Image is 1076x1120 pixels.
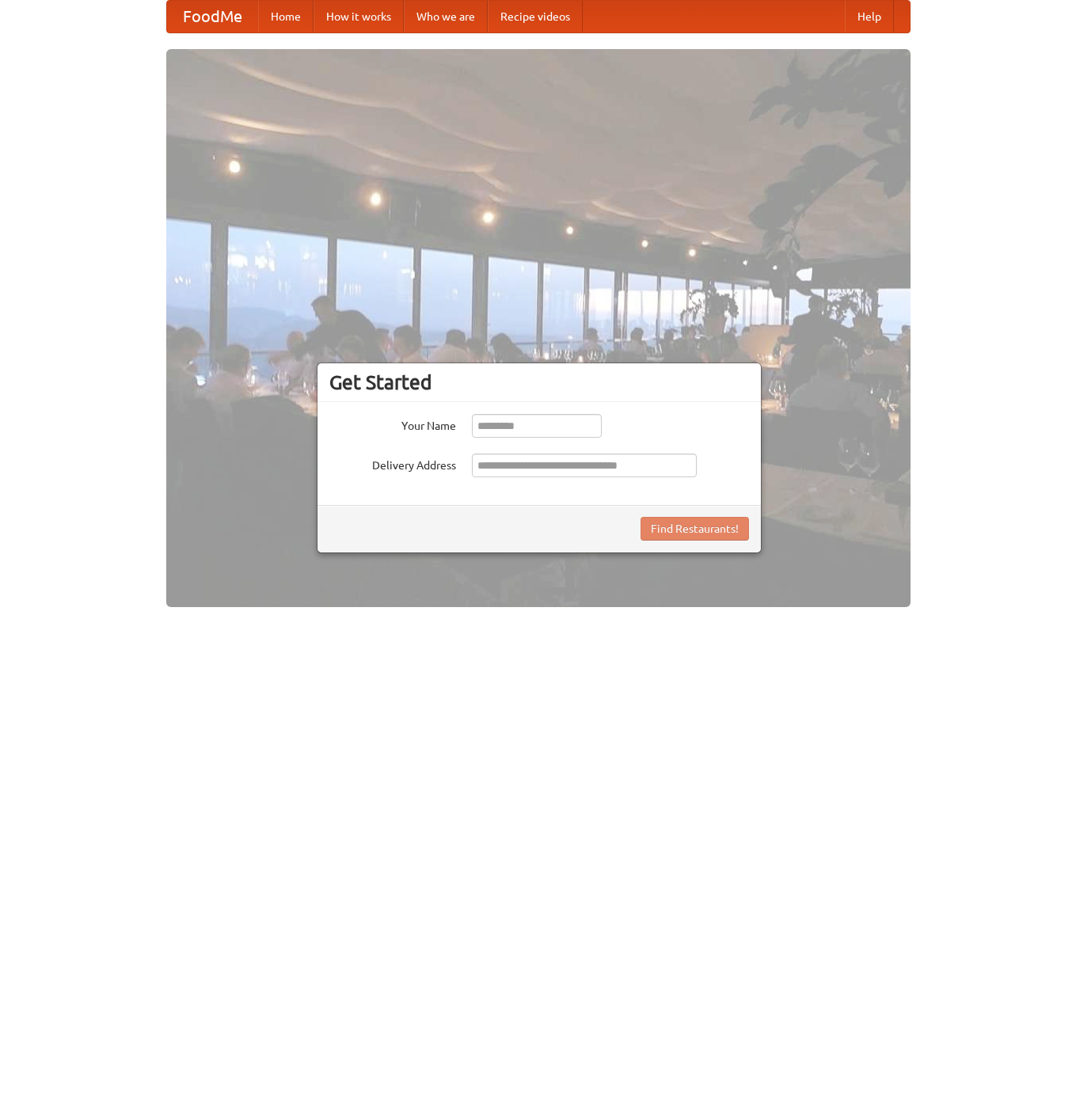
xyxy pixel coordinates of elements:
[258,1,314,32] a: Home
[329,454,456,473] label: Delivery Address
[329,414,456,434] label: Your Name
[404,1,488,32] a: Who we are
[329,370,749,394] h3: Get Started
[167,1,258,32] a: FoodMe
[488,1,583,32] a: Recipe videos
[641,517,749,541] button: Find Restaurants!
[845,1,894,32] a: Help
[314,1,404,32] a: How it works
